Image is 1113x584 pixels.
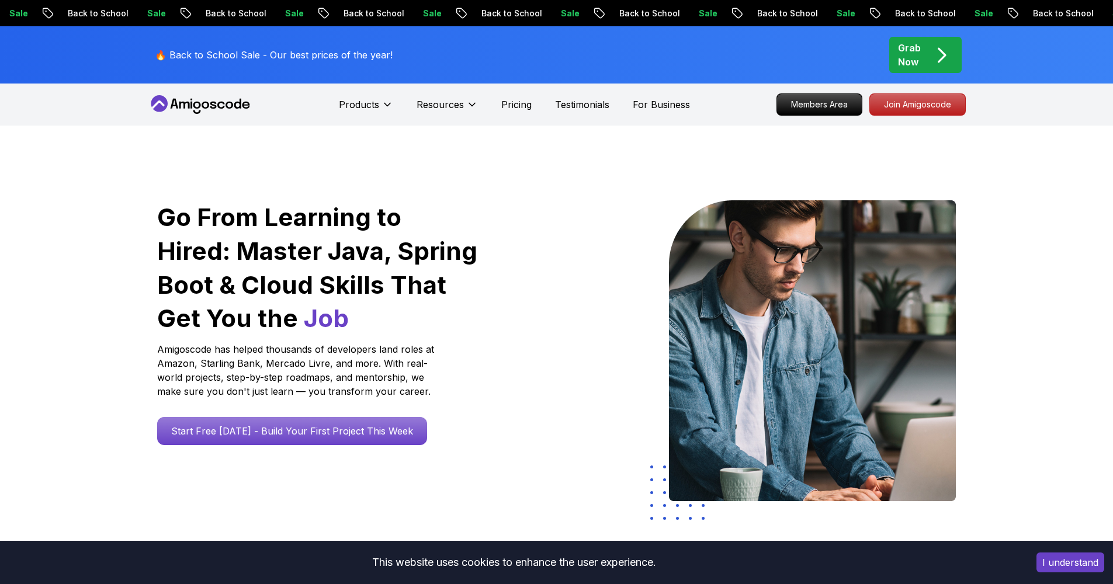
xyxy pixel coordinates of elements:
p: Back to School [48,8,128,19]
button: Products [339,98,393,121]
a: Members Area [776,93,862,116]
p: Back to School [738,8,817,19]
p: Products [339,98,379,112]
p: Back to School [600,8,679,19]
p: Sale [266,8,303,19]
p: Sale [404,8,441,19]
p: Sale [817,8,855,19]
p: Join Amigoscode [870,94,965,115]
img: hero [669,200,956,501]
p: Sale [128,8,165,19]
button: Resources [417,98,478,121]
p: Back to School [324,8,404,19]
a: Join Amigoscode [869,93,966,116]
p: Amigoscode has helped thousands of developers land roles at Amazon, Starling Bank, Mercado Livre,... [157,342,438,398]
a: Pricing [501,98,532,112]
a: Start Free [DATE] - Build Your First Project This Week [157,417,427,445]
span: Job [304,303,349,333]
p: 🔥 Back to School Sale - Our best prices of the year! [155,48,393,62]
p: Sale [955,8,993,19]
p: Back to School [1014,8,1093,19]
p: Back to School [186,8,266,19]
p: Members Area [777,94,862,115]
h1: Go From Learning to Hired: Master Java, Spring Boot & Cloud Skills That Get You the [157,200,479,335]
p: Sale [679,8,717,19]
a: Testimonials [555,98,609,112]
p: Sale [542,8,579,19]
a: For Business [633,98,690,112]
p: Back to School [462,8,542,19]
p: Back to School [876,8,955,19]
p: Resources [417,98,464,112]
p: Grab Now [898,41,921,69]
div: This website uses cookies to enhance the user experience. [9,550,1019,575]
button: Accept cookies [1036,552,1104,572]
